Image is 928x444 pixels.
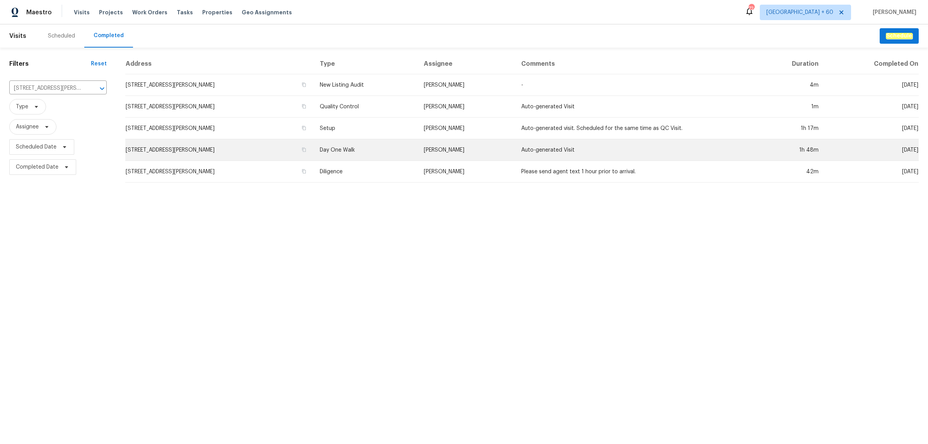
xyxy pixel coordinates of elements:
span: [PERSON_NAME] [870,9,916,16]
button: Copy Address [300,125,307,131]
td: - [515,74,753,96]
td: 4m [753,74,825,96]
td: [PERSON_NAME] [418,118,515,139]
th: Duration [753,54,825,74]
span: Assignee [16,123,39,131]
button: Copy Address [300,146,307,153]
td: [PERSON_NAME] [418,74,515,96]
td: New Listing Audit [314,74,418,96]
td: [PERSON_NAME] [418,139,515,161]
th: Completed On [825,54,919,74]
td: Auto-generated Visit [515,96,753,118]
button: Copy Address [300,81,307,88]
td: [STREET_ADDRESS][PERSON_NAME] [125,118,314,139]
span: Tasks [177,10,193,15]
td: [STREET_ADDRESS][PERSON_NAME] [125,74,314,96]
td: [DATE] [825,139,919,161]
button: Copy Address [300,103,307,110]
div: Completed [94,32,124,39]
td: Please send agent text 1 hour prior to arrival. [515,161,753,183]
td: [DATE] [825,96,919,118]
td: [STREET_ADDRESS][PERSON_NAME] [125,161,314,183]
span: Completed Date [16,163,58,171]
div: Reset [91,60,107,68]
td: [STREET_ADDRESS][PERSON_NAME] [125,139,314,161]
h1: Filters [9,60,91,68]
td: Quality Control [314,96,418,118]
td: 1h 17m [753,118,825,139]
span: Geo Assignments [242,9,292,16]
span: [GEOGRAPHIC_DATA] + 60 [766,9,833,16]
td: 42m [753,161,825,183]
span: Visits [74,9,90,16]
td: [DATE] [825,161,919,183]
th: Comments [515,54,753,74]
span: Maestro [26,9,52,16]
th: Type [314,54,418,74]
td: [DATE] [825,118,919,139]
span: Work Orders [132,9,167,16]
button: Open [97,83,107,94]
td: Auto-generated Visit [515,139,753,161]
span: Scheduled Date [16,143,56,151]
button: Copy Address [300,168,307,175]
button: Schedule [880,28,919,44]
div: Scheduled [48,32,75,40]
span: Visits [9,27,26,44]
td: [PERSON_NAME] [418,96,515,118]
th: Address [125,54,314,74]
td: Setup [314,118,418,139]
input: Search for an address... [9,82,85,94]
td: Day One Walk [314,139,418,161]
td: 1h 48m [753,139,825,161]
td: [DATE] [825,74,919,96]
td: Diligence [314,161,418,183]
span: Type [16,103,28,111]
div: 724 [749,5,754,12]
th: Assignee [418,54,515,74]
td: 1m [753,96,825,118]
span: Projects [99,9,123,16]
td: [PERSON_NAME] [418,161,515,183]
em: Schedule [886,33,913,39]
td: Auto-generated visit. Scheduled for the same time as QC Visit. [515,118,753,139]
td: [STREET_ADDRESS][PERSON_NAME] [125,96,314,118]
span: Properties [202,9,232,16]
